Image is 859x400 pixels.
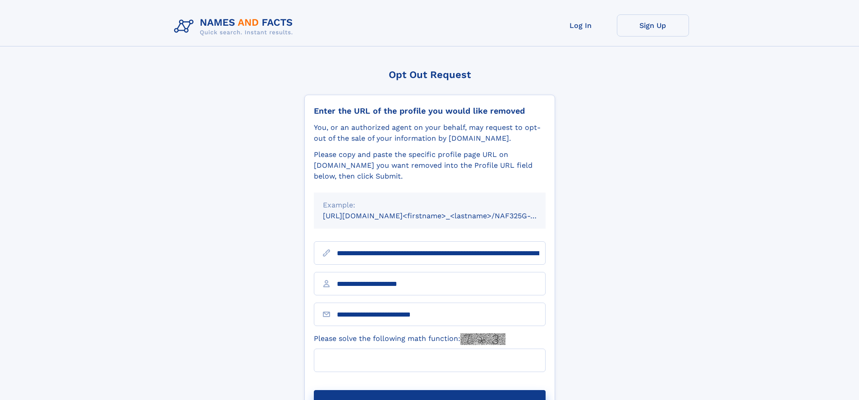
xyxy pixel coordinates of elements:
a: Sign Up [617,14,689,37]
small: [URL][DOMAIN_NAME]<firstname>_<lastname>/NAF325G-xxxxxxxx [323,211,563,220]
img: Logo Names and Facts [170,14,300,39]
div: Enter the URL of the profile you would like removed [314,106,546,116]
div: Opt Out Request [304,69,555,80]
div: You, or an authorized agent on your behalf, may request to opt-out of the sale of your informatio... [314,122,546,144]
div: Example: [323,200,537,211]
div: Please copy and paste the specific profile page URL on [DOMAIN_NAME] you want removed into the Pr... [314,149,546,182]
a: Log In [545,14,617,37]
label: Please solve the following math function: [314,333,505,345]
